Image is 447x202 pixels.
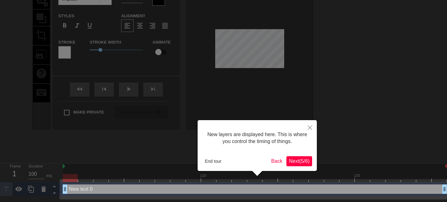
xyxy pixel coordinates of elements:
button: Back [269,156,285,166]
button: End tour [202,157,224,166]
button: Next [286,156,312,166]
button: Close [303,120,317,135]
div: New layers are displayed here. This is where you control the timing of things. [202,125,312,151]
span: Next ( 5 / 6 ) [289,158,310,164]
